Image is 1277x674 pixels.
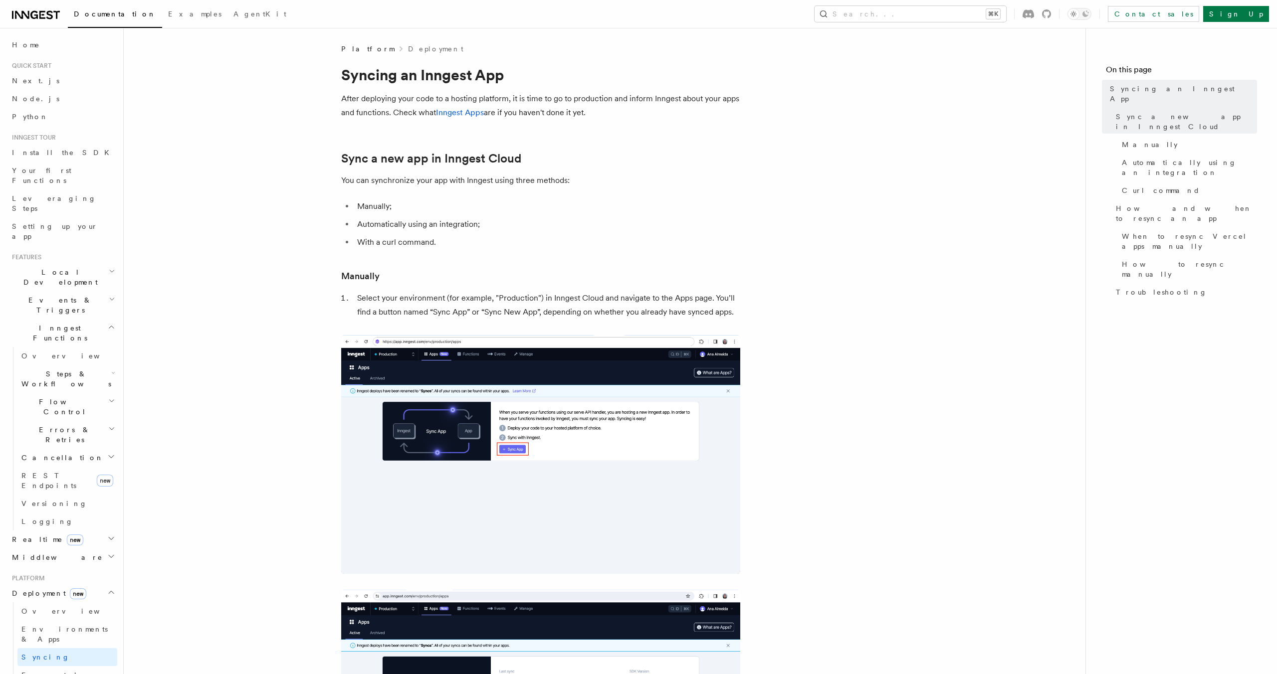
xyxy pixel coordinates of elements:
[1116,112,1257,132] span: Sync a new app in Inngest Cloud
[17,421,117,449] button: Errors & Retries
[8,162,117,189] a: Your first Functions
[1118,255,1257,283] a: How to resync manually
[341,173,740,187] p: You can synchronize your app with Inngest using three methods:
[12,113,48,121] span: Python
[1118,227,1257,255] a: When to resync Vercel apps manually
[341,335,740,574] img: Inngest Cloud screen with sync App button when you have no apps synced yet
[17,512,117,530] a: Logging
[8,267,109,287] span: Local Development
[21,625,108,643] span: Environments & Apps
[8,295,109,315] span: Events & Triggers
[12,95,59,103] span: Node.js
[8,291,117,319] button: Events & Triggers
[12,40,40,50] span: Home
[12,194,96,212] span: Leveraging Steps
[8,189,117,217] a: Leveraging Steps
[8,217,117,245] a: Setting up your app
[168,10,221,18] span: Examples
[1122,231,1257,251] span: When to resync Vercel apps manually
[17,449,117,467] button: Cancellation
[1203,6,1269,22] a: Sign Up
[8,347,117,530] div: Inngest Functions
[8,108,117,126] a: Python
[815,6,1006,22] button: Search...⌘K
[227,3,292,27] a: AgentKit
[1112,283,1257,301] a: Troubleshooting
[1106,64,1257,80] h4: On this page
[68,3,162,28] a: Documentation
[17,425,108,445] span: Errors & Retries
[341,152,521,166] a: Sync a new app in Inngest Cloud
[8,552,103,562] span: Middleware
[8,530,117,548] button: Realtimenew
[1118,136,1257,154] a: Manually
[341,66,740,84] h1: Syncing an Inngest App
[12,149,115,157] span: Install the SDK
[17,648,117,666] a: Syncing
[21,500,87,507] span: Versioning
[8,323,108,343] span: Inngest Functions
[17,393,117,421] button: Flow Control
[21,472,76,490] span: REST Endpoints
[1106,80,1257,108] a: Syncing an Inngest App
[8,62,51,70] span: Quick start
[21,653,70,661] span: Syncing
[17,602,117,620] a: Overview
[341,269,380,283] a: Manually
[17,347,117,365] a: Overview
[1122,158,1257,177] span: Automatically using an integration
[67,534,83,545] span: new
[8,90,117,108] a: Node.js
[354,217,740,231] li: Automatically using an integration;
[17,453,104,463] span: Cancellation
[354,291,740,319] li: Select your environment (for example, "Production") in Inngest Cloud and navigate to the Apps pag...
[1108,6,1199,22] a: Contact sales
[21,607,124,615] span: Overview
[21,517,73,525] span: Logging
[12,167,71,184] span: Your first Functions
[436,108,484,117] a: Inngest Apps
[1112,199,1257,227] a: How and when to resync an app
[1122,185,1200,195] span: Curl command
[8,263,117,291] button: Local Development
[354,199,740,213] li: Manually;
[8,134,56,142] span: Inngest tour
[17,467,117,495] a: REST Endpointsnew
[21,352,124,360] span: Overview
[1122,259,1257,279] span: How to resync manually
[8,588,86,598] span: Deployment
[8,534,83,544] span: Realtime
[354,235,740,249] li: With a curl command.
[1116,203,1257,223] span: How and when to resync an app
[17,365,117,393] button: Steps & Workflows
[17,397,108,417] span: Flow Control
[341,92,740,120] p: After deploying your code to a hosting platform, it is time to go to production and inform Innges...
[12,77,59,85] span: Next.js
[1110,84,1257,104] span: Syncing an Inngest App
[8,144,117,162] a: Install the SDK
[12,222,98,240] span: Setting up your app
[986,9,1000,19] kbd: ⌘K
[97,475,113,487] span: new
[17,620,117,648] a: Environments & Apps
[1118,154,1257,181] a: Automatically using an integration
[8,253,41,261] span: Features
[8,584,117,602] button: Deploymentnew
[1112,108,1257,136] a: Sync a new app in Inngest Cloud
[8,36,117,54] a: Home
[162,3,227,27] a: Examples
[408,44,463,54] a: Deployment
[1118,181,1257,199] a: Curl command
[8,72,117,90] a: Next.js
[8,574,45,582] span: Platform
[341,44,394,54] span: Platform
[8,548,117,566] button: Middleware
[1116,287,1207,297] span: Troubleshooting
[70,588,86,599] span: new
[74,10,156,18] span: Documentation
[8,319,117,347] button: Inngest Functions
[17,495,117,512] a: Versioning
[1067,8,1091,20] button: Toggle dark mode
[233,10,286,18] span: AgentKit
[17,369,111,389] span: Steps & Workflows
